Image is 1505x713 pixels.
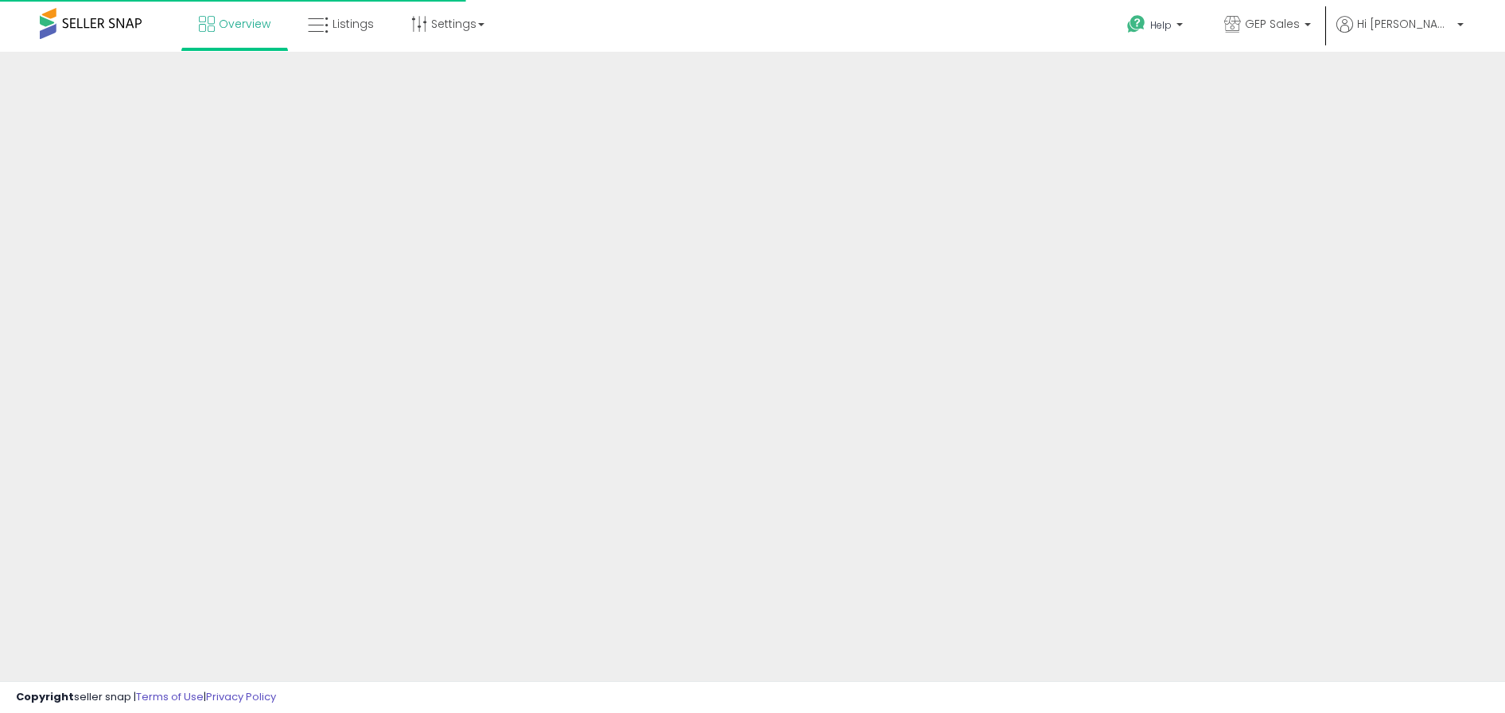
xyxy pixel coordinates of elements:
[1336,16,1464,52] a: Hi [PERSON_NAME]
[136,689,204,704] a: Terms of Use
[16,689,74,704] strong: Copyright
[332,16,374,32] span: Listings
[1150,18,1172,32] span: Help
[1357,16,1452,32] span: Hi [PERSON_NAME]
[1245,16,1300,32] span: GEP Sales
[206,689,276,704] a: Privacy Policy
[1126,14,1146,34] i: Get Help
[16,690,276,705] div: seller snap | |
[1114,2,1199,52] a: Help
[219,16,270,32] span: Overview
